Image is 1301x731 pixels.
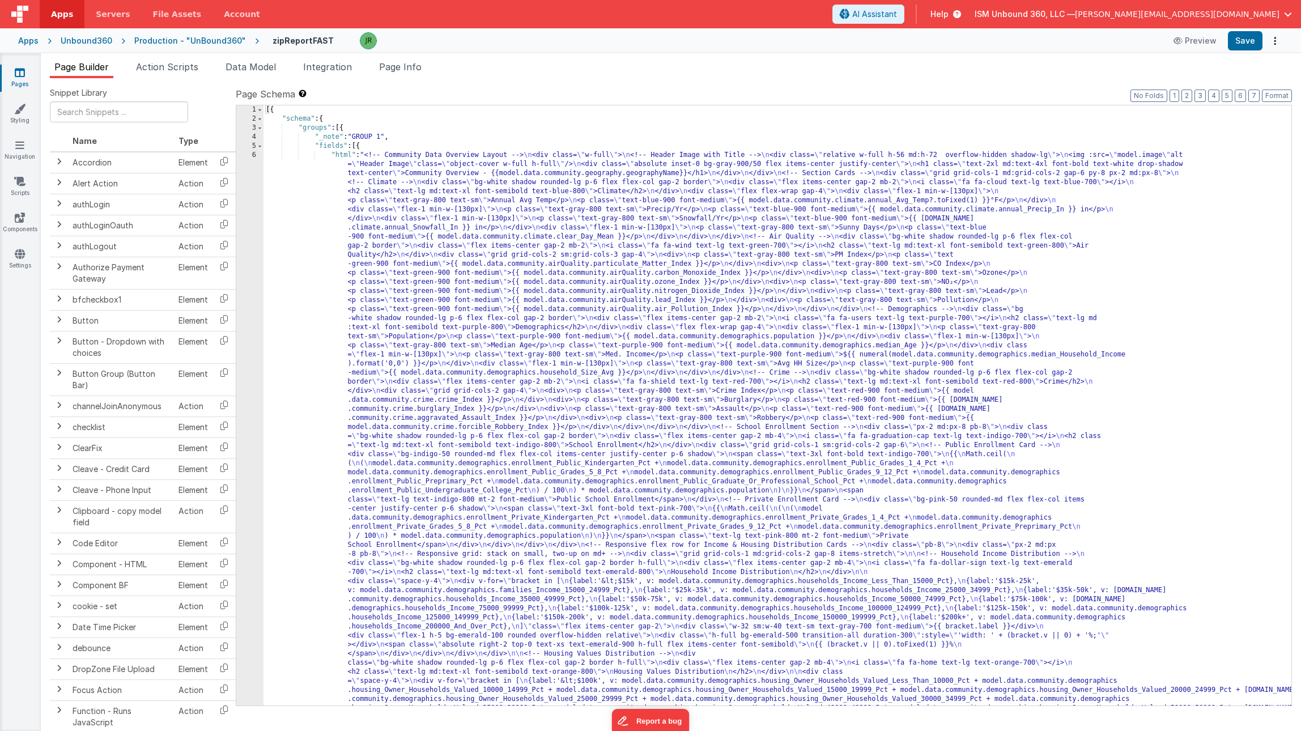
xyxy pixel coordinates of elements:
[174,458,212,479] td: Element
[174,289,212,310] td: Element
[174,173,212,194] td: Action
[68,257,174,289] td: Authorize Payment Gateway
[18,35,39,46] div: Apps
[174,416,212,437] td: Element
[975,8,1292,20] button: ISM Unbound 360, LLC — [PERSON_NAME][EMAIL_ADDRESS][DOMAIN_NAME]
[68,596,174,617] td: cookie - set
[1075,8,1279,20] span: [PERSON_NAME][EMAIL_ADDRESS][DOMAIN_NAME]
[1167,32,1223,50] button: Preview
[174,637,212,658] td: Action
[832,5,904,24] button: AI Assistant
[134,35,246,46] div: Production - "UnBound360"
[174,617,212,637] td: Element
[68,152,174,173] td: Accordion
[68,637,174,658] td: debounce
[360,33,376,49] img: 7673832259734376a215dc8786de64cb
[236,105,263,114] div: 1
[1248,90,1260,102] button: 7
[51,8,73,20] span: Apps
[50,101,188,122] input: Search Snippets ...
[54,61,109,73] span: Page Builder
[68,533,174,554] td: Code Editor
[61,35,112,46] div: Unbound360
[68,173,174,194] td: Alert Action
[303,61,352,73] span: Integration
[174,533,212,554] td: Element
[68,289,174,310] td: bfcheckbox1
[68,416,174,437] td: checklist
[174,310,212,331] td: Element
[73,136,97,146] span: Name
[68,658,174,679] td: DropZone File Upload
[174,152,212,173] td: Element
[930,8,949,20] span: Help
[50,87,107,99] span: Snippet Library
[136,61,198,73] span: Action Scripts
[68,236,174,257] td: authLogout
[68,458,174,479] td: Cleave - Credit Card
[174,479,212,500] td: Element
[174,396,212,416] td: Action
[68,500,174,533] td: Clipboard - copy model field
[273,36,334,45] h4: zipReportFAST
[174,215,212,236] td: Action
[68,437,174,458] td: ClearFix
[236,133,263,142] div: 4
[153,8,202,20] span: File Assets
[1194,90,1206,102] button: 3
[1170,90,1179,102] button: 1
[68,554,174,575] td: Component - HTML
[1130,90,1167,102] button: No Folds
[68,194,174,215] td: authLogin
[68,215,174,236] td: authLoginOauth
[236,114,263,124] div: 2
[68,479,174,500] td: Cleave - Phone Input
[1181,90,1192,102] button: 2
[236,124,263,133] div: 3
[1262,90,1292,102] button: Format
[1208,90,1219,102] button: 4
[379,61,422,73] span: Page Info
[174,500,212,533] td: Action
[68,575,174,596] td: Component BF
[68,679,174,700] td: Focus Action
[1222,90,1232,102] button: 5
[174,575,212,596] td: Element
[236,87,295,101] span: Page Schema
[68,396,174,416] td: channelJoinAnonymous
[174,596,212,617] td: Action
[975,8,1075,20] span: ISM Unbound 360, LLC —
[178,136,198,146] span: Type
[96,8,130,20] span: Servers
[226,61,276,73] span: Data Model
[174,363,212,396] td: Element
[174,679,212,700] td: Action
[174,257,212,289] td: Element
[68,617,174,637] td: Date Time Picker
[174,554,212,575] td: Element
[1267,33,1283,49] button: Options
[68,310,174,331] td: Button
[1235,90,1246,102] button: 6
[1228,31,1262,50] button: Save
[174,437,212,458] td: Element
[68,363,174,396] td: Button Group (Button Bar)
[68,331,174,363] td: Button - Dropdown with choices
[174,236,212,257] td: Action
[852,8,897,20] span: AI Assistant
[174,658,212,679] td: Element
[174,194,212,215] td: Action
[236,142,263,151] div: 5
[174,331,212,363] td: Element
